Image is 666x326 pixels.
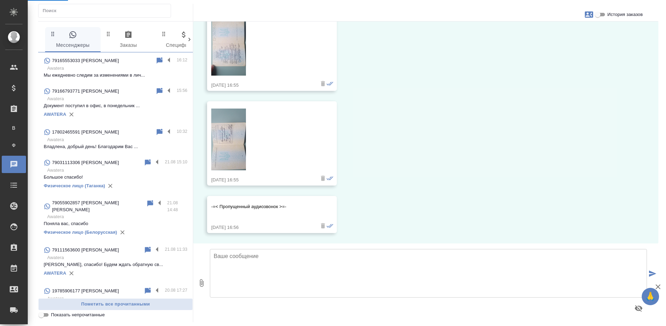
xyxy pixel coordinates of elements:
[42,300,189,308] span: Пометить все прочитанными
[105,31,152,50] span: Заказы
[165,158,187,165] p: 21.08 15:10
[165,287,187,294] p: 20.08 17:27
[38,83,193,124] div: 79166793771 [PERSON_NAME]15:56AwateraДокумент поступил в офис, в понедельник ...AWATERA
[47,65,187,72] p: Awatera
[38,298,193,310] button: Пометить все прочитанными
[47,136,187,143] p: Awatera
[49,31,96,50] span: Мессенджеры
[44,261,187,268] p: [PERSON_NAME], спасибо! Будем ждать обратную св...
[47,95,187,102] p: Awatera
[38,52,193,83] div: 79165553033 [PERSON_NAME]16:12AwateraМы ежедневно следим за изменениями в лич...
[44,72,187,79] p: Мы ежедневно следим за изменениями в лич...
[177,87,187,94] p: 15:56
[117,227,128,238] button: Удалить привязку
[52,57,119,64] p: 79165553033 [PERSON_NAME]
[581,6,597,23] button: Заявки
[47,213,187,220] p: Awatera
[50,31,56,37] svg: Зажми и перетащи, чтобы поменять порядок вкладок
[177,57,187,63] p: 16:12
[52,159,119,166] p: 79031113306 [PERSON_NAME]
[44,112,66,117] a: AWATERA
[211,82,313,89] div: [DATE] 16:55
[642,288,659,305] button: 🙏
[44,220,187,227] p: Поняла вас, спасибо
[9,125,19,131] span: В
[44,102,187,109] p: Документ поступил в офис, в понедельник ...
[177,128,187,135] p: 10:32
[51,311,105,318] span: Показать непрочитанные
[44,143,187,150] p: Владлена, добрый день! Благодарим Вас ...
[146,199,154,208] div: Пометить непрочитанным
[5,121,23,135] a: В
[211,203,313,210] p: -=< Пропущенный аудиозвонок >=-
[211,109,246,170] img: Thumbnail
[155,128,164,136] div: Пометить непрочитанным
[644,289,656,304] span: 🙏
[144,246,152,254] div: Пометить непрочитанным
[44,271,66,276] a: AWATERA
[211,14,246,76] img: Thumbnail
[52,247,119,254] p: 79111563600 [PERSON_NAME]
[105,31,112,37] svg: Зажми и перетащи, чтобы поменять порядок вкладок
[66,268,77,278] button: Удалить привязку
[167,199,187,213] p: 21.08 14:48
[165,246,187,253] p: 21.08 11:33
[155,87,164,95] div: Пометить непрочитанным
[38,195,193,242] div: 79055902857 [PERSON_NAME] [PERSON_NAME]21.08 14:48AwateraПоняла вас, спасибоФизическое лицо (Бело...
[38,283,193,324] div: 19785906177 [PERSON_NAME]20.08 17:27AwateraДокументы готовы, можете подойти.AWATERA
[38,154,193,195] div: 79031113306 [PERSON_NAME]21.08 15:10AwateraБольшое спасибо!Физическое лицо (Таганка)
[155,57,164,65] div: Пометить непрочитанным
[43,6,171,16] input: Поиск
[160,31,207,50] span: Спецификации
[144,287,152,295] div: Пометить непрочитанным
[161,31,167,37] svg: Зажми и перетащи, чтобы поменять порядок вкладок
[44,174,187,181] p: Большое спасибо!
[630,300,647,317] button: Предпросмотр
[44,183,105,188] a: Физическое лицо (Таганка)
[9,142,19,149] span: Ф
[44,230,117,235] a: Физическое лицо (Белорусская)
[211,177,313,183] div: [DATE] 16:55
[47,167,187,174] p: Awatera
[52,199,146,213] p: 79055902857 [PERSON_NAME] [PERSON_NAME]
[47,254,187,261] p: Awatera
[211,224,313,231] div: [DATE] 16:56
[105,181,116,191] button: Удалить привязку
[607,11,643,18] span: История заказов
[52,129,119,136] p: 17802465591 [PERSON_NAME]
[66,109,77,120] button: Удалить привязку
[52,288,119,294] p: 19785906177 [PERSON_NAME]
[5,138,23,152] a: Ф
[47,295,187,302] p: Awatera
[38,124,193,154] div: 17802465591 [PERSON_NAME]10:32AwateraВладлена, добрый день! Благодарим Вас ...
[52,88,119,95] p: 79166793771 [PERSON_NAME]
[38,242,193,283] div: 79111563600 [PERSON_NAME]21.08 11:33Awatera[PERSON_NAME], спасибо! Будем ждать обратную св...AWATERA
